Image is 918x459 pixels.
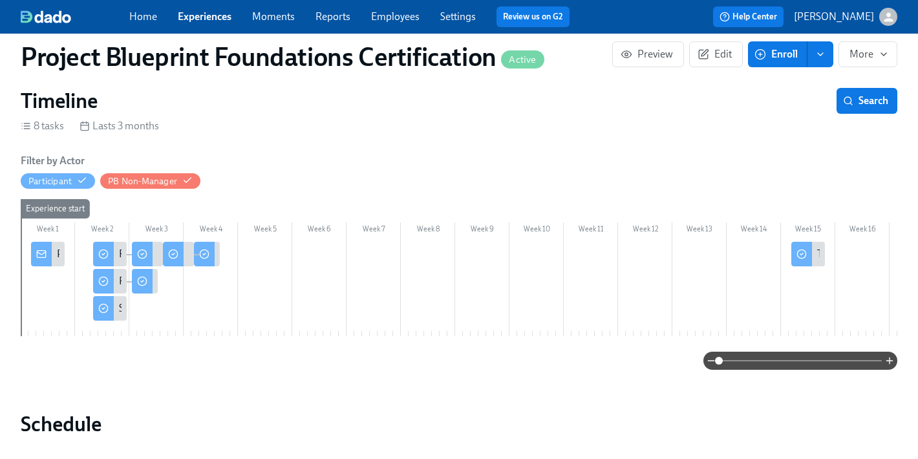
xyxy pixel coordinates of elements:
[119,274,357,288] div: RDs: Schedule your Project Blueprint Live Certification
[564,222,618,239] div: Week 11
[108,175,177,187] div: Hide PB Non-Manager
[21,199,90,219] div: Experience start
[119,301,362,315] div: SRDs: Schedule your Project Blueprint Live Certification
[93,296,127,321] div: SRDs: Schedule your Project Blueprint Live Certification
[184,222,238,239] div: Week 4
[727,222,781,239] div: Week 14
[292,222,347,239] div: Week 6
[80,119,159,133] div: Lasts 3 months
[21,154,85,168] h6: Filter by Actor
[672,222,727,239] div: Week 13
[689,41,743,67] button: Edit
[21,411,897,437] h2: Schedule
[371,10,420,23] a: Employees
[129,222,184,239] div: Week 3
[401,222,455,239] div: Week 8
[178,10,231,23] a: Experiences
[837,88,897,114] button: Search
[21,10,129,23] a: dado
[75,222,129,239] div: Week 2
[849,48,886,61] span: More
[817,247,911,261] div: TARGET AUDIENCES
[501,55,544,65] span: Active
[21,10,71,23] img: dado
[612,41,684,67] button: Preview
[713,6,784,27] button: Help Center
[21,222,75,239] div: Week 1
[618,222,672,239] div: Week 12
[28,175,72,187] div: Hide Participant
[455,222,509,239] div: Week 9
[700,48,732,61] span: Edit
[238,222,292,239] div: Week 5
[21,173,95,189] button: Participant
[57,247,240,261] div: Project Blueprint Certification Next Steps!
[623,48,673,61] span: Preview
[119,247,361,261] div: Reps: Schedule your Project Blueprint Live Certification
[347,222,401,239] div: Week 7
[794,10,874,24] p: [PERSON_NAME]
[252,10,295,23] a: Moments
[129,10,157,23] a: Home
[21,41,544,72] h1: Project Blueprint Foundations Certification
[315,10,350,23] a: Reports
[846,94,888,107] span: Search
[807,41,833,67] button: enroll
[503,10,563,23] a: Review us on G2
[748,41,807,67] button: Enroll
[509,222,564,239] div: Week 10
[440,10,476,23] a: Settings
[31,242,65,266] div: Project Blueprint Certification Next Steps!
[838,41,897,67] button: More
[720,10,777,23] span: Help Center
[835,222,890,239] div: Week 16
[100,173,200,189] button: PB Non-Manager
[781,222,835,239] div: Week 15
[794,8,897,26] button: [PERSON_NAME]
[496,6,570,27] button: Review us on G2
[21,88,98,114] h2: Timeline
[93,242,127,266] div: Reps: Schedule your Project Blueprint Live Certification
[791,242,825,266] div: TARGET AUDIENCES
[93,269,127,294] div: RDs: Schedule your Project Blueprint Live Certification
[21,119,64,133] div: 8 tasks
[757,48,798,61] span: Enroll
